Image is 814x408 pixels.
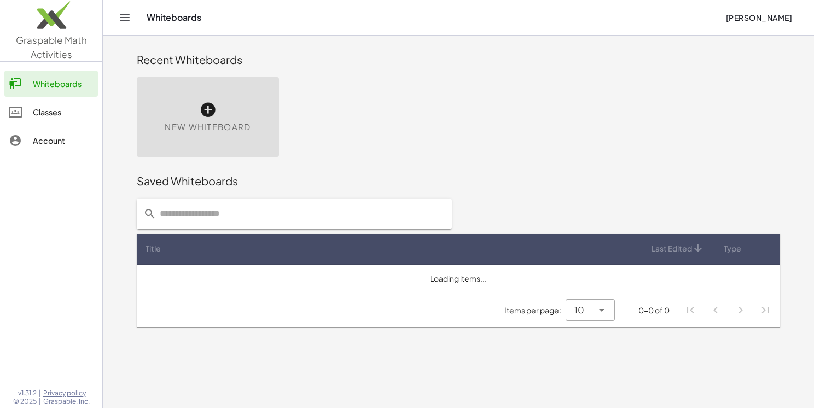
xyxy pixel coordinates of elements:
span: New Whiteboard [165,121,251,133]
td: Loading items... [137,264,780,293]
span: © 2025 [13,397,37,406]
div: Recent Whiteboards [137,52,780,67]
div: 0-0 of 0 [638,305,670,316]
nav: Pagination Navigation [678,298,778,323]
span: Title [146,243,161,254]
span: v1.31.2 [18,389,37,398]
span: Type [724,243,741,254]
button: Toggle navigation [116,9,133,26]
span: | [39,397,41,406]
a: Whiteboards [4,71,98,97]
span: Graspable, Inc. [43,397,90,406]
span: [PERSON_NAME] [725,13,792,22]
a: Classes [4,99,98,125]
span: Last Edited [652,243,692,254]
span: Items per page: [504,305,566,316]
div: Classes [33,106,94,119]
a: Privacy policy [43,389,90,398]
span: Graspable Math Activities [16,34,87,60]
span: | [39,389,41,398]
div: Account [33,134,94,147]
a: Account [4,127,98,154]
span: 10 [574,304,584,317]
div: Whiteboards [33,77,94,90]
i: prepended action [143,207,156,220]
div: Saved Whiteboards [137,173,780,189]
button: [PERSON_NAME] [717,8,801,27]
